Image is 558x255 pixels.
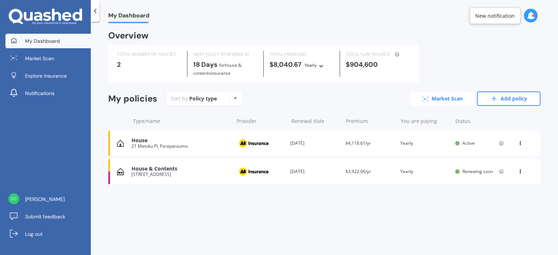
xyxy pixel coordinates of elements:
div: [DATE] [290,140,339,147]
div: 2 [117,61,181,68]
div: Yearly [400,168,449,175]
b: 18 Days [193,60,218,69]
div: You are paying [401,118,450,125]
div: [STREET_ADDRESS] [132,172,230,177]
span: $3,922.06/yr [345,168,371,174]
div: TOTAL NUMBER OF POLICIES [117,51,181,58]
span: $4,118.61/yr [345,140,371,146]
div: TOTAL SUM INSURED [346,51,410,58]
span: [PERSON_NAME] [25,196,65,203]
span: Active [462,140,475,146]
img: AA [235,136,272,150]
span: Explore insurance [25,72,67,79]
div: Renewal date [291,118,340,125]
img: House & Contents [117,168,124,175]
a: Add policy [477,91,541,106]
div: Provider [236,118,286,125]
div: Status [455,118,504,125]
a: Market Scan [411,91,474,106]
a: Market Scan [5,51,91,66]
div: [DATE] [290,168,339,175]
a: Submit feedback [5,209,91,224]
span: Submit feedback [25,213,65,220]
a: [PERSON_NAME] [5,192,91,206]
div: TOTAL PREMIUMS [270,51,334,58]
div: $8,040.67 [270,61,334,69]
div: Overview [108,32,149,39]
div: New notification [475,12,515,19]
img: House [117,140,124,147]
div: House & Contents [132,166,230,172]
div: $904,600 [346,61,410,68]
div: Type/name [133,118,231,125]
div: 21 Matuku Pl, Paraparaumu [132,144,230,149]
a: Notifications [5,86,91,100]
span: Log out [25,230,43,238]
div: Sort by: [171,95,217,102]
span: Notifications [25,90,54,97]
a: Log out [5,227,91,241]
span: Renewing soon [462,168,493,174]
a: Explore insurance [5,69,91,83]
div: My policies [108,94,157,104]
span: My Dashboard [108,12,149,22]
div: Yearly [400,140,449,147]
div: House [132,137,230,144]
div: NEXT POLICY RENEWING IN [193,51,258,58]
span: My Dashboard [25,37,60,45]
img: cd48322cc77559f6fdb5dbb82d417467 [8,193,19,204]
img: AA [235,165,272,178]
div: Premium [346,118,395,125]
div: Yearly [304,62,317,69]
span: Market Scan [25,55,54,62]
a: My Dashboard [5,34,91,48]
div: Policy type [189,95,217,102]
